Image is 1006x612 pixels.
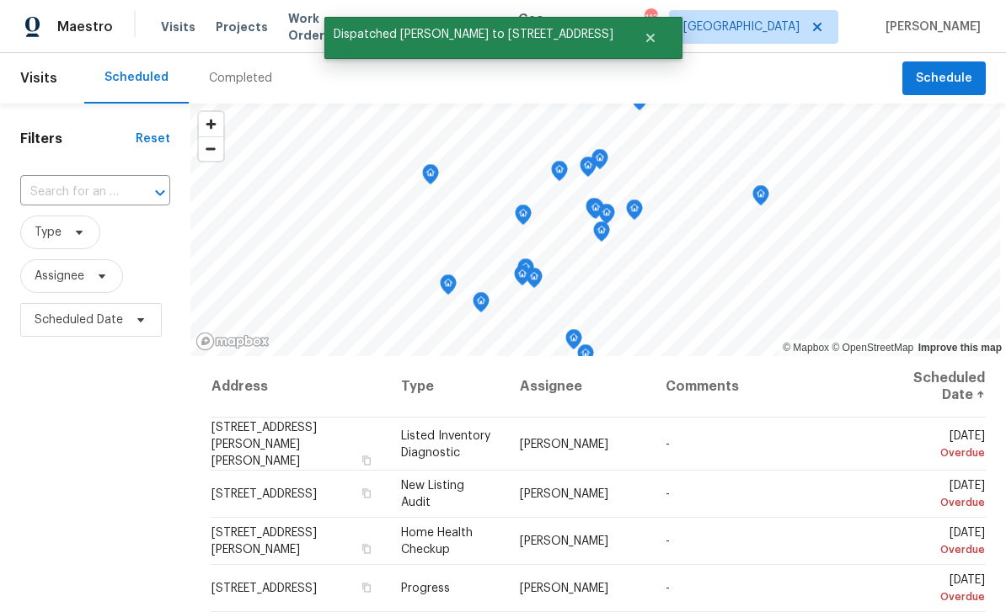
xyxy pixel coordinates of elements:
[199,136,223,161] button: Zoom out
[752,185,769,211] div: Map marker
[898,494,985,511] div: Overdue
[652,356,885,418] th: Comments
[211,356,388,418] th: Address
[898,588,985,605] div: Overdue
[211,527,317,556] span: [STREET_ADDRESS][PERSON_NAME]
[148,181,172,205] button: Open
[902,61,986,96] button: Schedule
[598,204,615,230] div: Map marker
[359,486,374,501] button: Copy Address
[190,104,1001,356] canvas: Map
[666,438,670,450] span: -
[520,488,608,500] span: [PERSON_NAME]
[401,583,450,594] span: Progress
[35,311,123,328] span: Scheduled Date
[104,69,169,86] div: Scheduled
[199,137,223,161] span: Zoom out
[209,70,272,87] div: Completed
[879,19,981,35] span: [PERSON_NAME]
[916,68,972,89] span: Schedule
[898,527,985,558] span: [DATE]
[136,130,170,147] div: Reset
[359,580,374,595] button: Copy Address
[551,161,568,187] div: Map marker
[591,149,608,175] div: Map marker
[593,221,610,247] div: Map marker
[359,541,374,556] button: Copy Address
[898,574,985,605] span: [DATE]
[388,356,507,418] th: Type
[211,583,317,594] span: [STREET_ADDRESS]
[683,19,800,35] span: [GEOGRAPHIC_DATA]
[623,21,678,55] button: Close
[35,268,84,285] span: Assignee
[783,342,829,354] a: Mapbox
[898,429,985,460] span: [DATE]
[211,421,317,466] span: [STREET_ADDRESS][PERSON_NAME][PERSON_NAME]
[401,480,464,508] span: New Listing Audit
[359,452,374,467] button: Copy Address
[626,200,643,226] div: Map marker
[898,444,985,460] div: Overdue
[666,535,670,547] span: -
[35,224,62,241] span: Type
[898,480,985,511] span: [DATE]
[216,19,268,35] span: Projects
[898,541,985,558] div: Overdue
[20,179,123,205] input: Search for an address...
[518,10,616,44] span: Geo Assignments
[195,332,270,351] a: Mapbox homepage
[20,60,57,97] span: Visits
[666,583,670,594] span: -
[832,342,913,354] a: OpenStreetMap
[161,19,195,35] span: Visits
[211,488,317,500] span: [STREET_ADDRESS]
[918,342,1002,354] a: Improve this map
[422,164,439,190] div: Map marker
[520,535,608,547] span: [PERSON_NAME]
[520,583,608,594] span: [PERSON_NAME]
[885,356,986,418] th: Scheduled Date ↑
[580,157,597,183] div: Map marker
[324,17,623,52] span: Dispatched [PERSON_NAME] to [STREET_ADDRESS]
[401,527,473,556] span: Home Health Checkup
[288,10,356,44] span: Work Orders
[199,112,223,136] button: Zoom in
[645,10,656,27] div: 113
[57,19,113,35] span: Maestro
[20,130,136,147] h1: Filters
[666,488,670,500] span: -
